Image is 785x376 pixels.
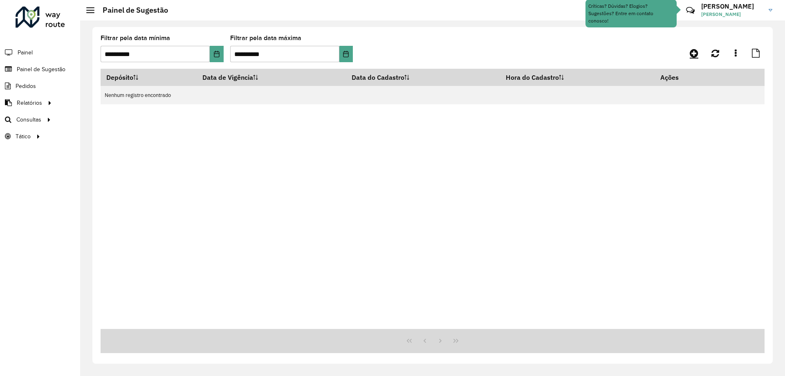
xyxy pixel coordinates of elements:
span: Painel de Sugestão [17,65,65,74]
th: Data do Cadastro [346,69,500,86]
td: Nenhum registro encontrado [101,86,765,104]
h3: [PERSON_NAME] [701,2,763,10]
th: Ações [655,69,704,86]
th: Depósito [101,69,197,86]
span: Painel [18,48,33,57]
h2: Painel de Sugestão [94,6,168,15]
span: [PERSON_NAME] [701,11,763,18]
span: Relatórios [17,99,42,107]
th: Data de Vigência [197,69,346,86]
span: Pedidos [16,82,36,90]
button: Choose Date [339,46,353,62]
button: Choose Date [210,46,223,62]
span: Consultas [16,115,41,124]
span: Tático [16,132,31,141]
label: Filtrar pela data mínima [101,33,170,43]
label: Filtrar pela data máxima [230,33,301,43]
a: Contato Rápido [682,2,699,19]
th: Hora do Cadastro [500,69,655,86]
